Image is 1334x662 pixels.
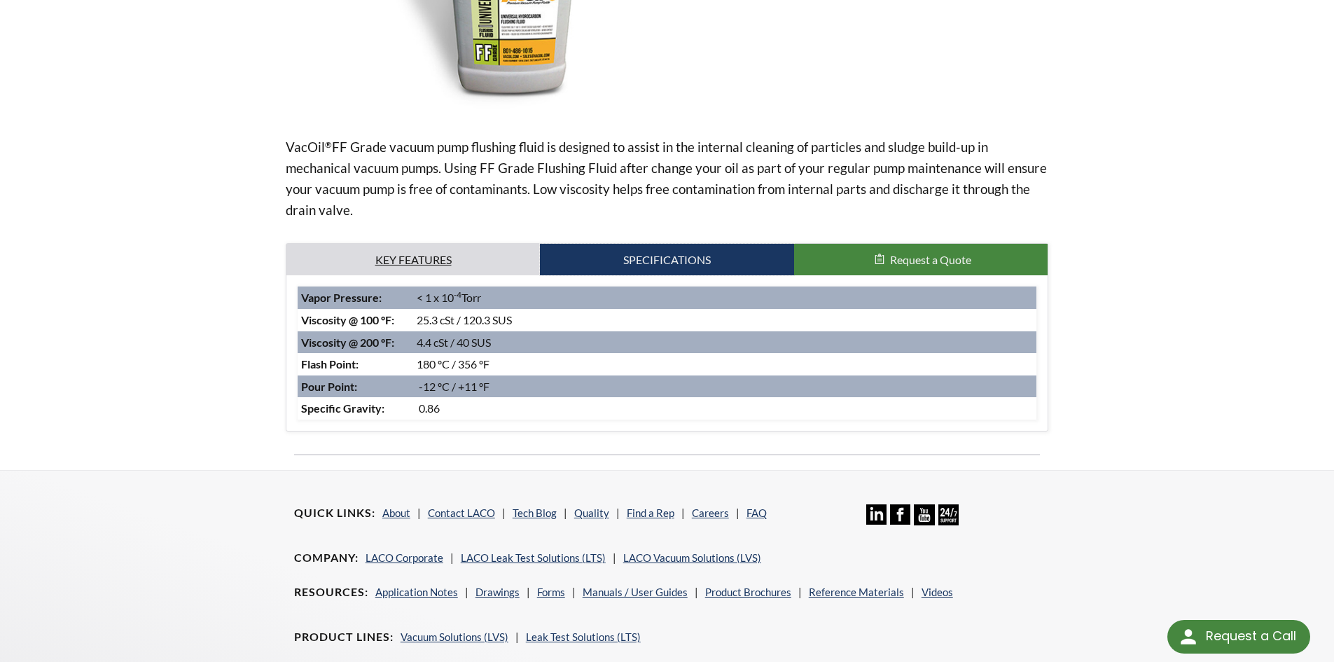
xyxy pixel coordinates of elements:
[413,353,1036,375] td: 180 ºC / 356 ºF
[938,504,959,525] img: 24/7 Support Icon
[294,551,359,565] h4: Company
[537,586,565,598] a: Forms
[1206,620,1296,652] div: Request a Call
[705,586,791,598] a: Product Brochures
[746,506,767,519] a: FAQ
[794,244,1048,276] button: Request a Quote
[325,139,332,150] sup: ®
[382,506,410,519] a: About
[286,244,541,276] a: Key Features
[513,506,557,519] a: Tech Blog
[301,380,357,393] strong: Pour Point:
[461,551,606,564] a: LACO Leak Test Solutions (LTS)
[301,336,394,349] strong: Viscosity @ 200 ºF:
[1177,626,1200,648] img: round button
[583,586,688,598] a: Manuals / User Guides
[454,289,461,300] sup: -4
[809,586,904,598] a: Reference Materials
[413,287,1036,309] td: < 1 x 10 Torr
[401,630,508,643] a: Vacuum Solutions (LVS)
[623,551,761,564] a: LACO Vacuum Solutions (LVS)
[413,375,1036,398] td: -12 ºC / +11 ºF
[286,137,1049,221] p: VacOil FF Grade vacuum pump flushing fluid is designed to assist in the internal cleaning of part...
[301,357,359,371] strong: Flash Point:
[366,551,443,564] a: LACO Corporate
[692,506,729,519] a: Careers
[540,244,794,276] a: Specifications
[890,253,971,266] span: Request a Quote
[301,401,384,415] strong: Specific Gravity:
[526,630,641,643] a: Leak Test Solutions (LTS)
[938,515,959,527] a: 24/7 Support
[413,331,1036,354] td: 4.4 cSt / 40 SUS
[428,506,495,519] a: Contact LACO
[475,586,520,598] a: Drawings
[301,313,394,326] strong: Viscosity @ 100 ºF:
[1167,620,1310,654] div: Request a Call
[294,585,368,600] h4: Resources
[301,291,382,304] strong: Vapor Pressure:
[574,506,609,519] a: Quality
[627,506,674,519] a: Find a Rep
[294,506,375,520] h4: Quick Links
[375,586,458,598] a: Application Notes
[922,586,953,598] a: Videos
[294,630,394,644] h4: Product Lines
[413,309,1036,331] td: 25.3 cSt / 120.3 SUS
[413,397,1036,420] td: 0.86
